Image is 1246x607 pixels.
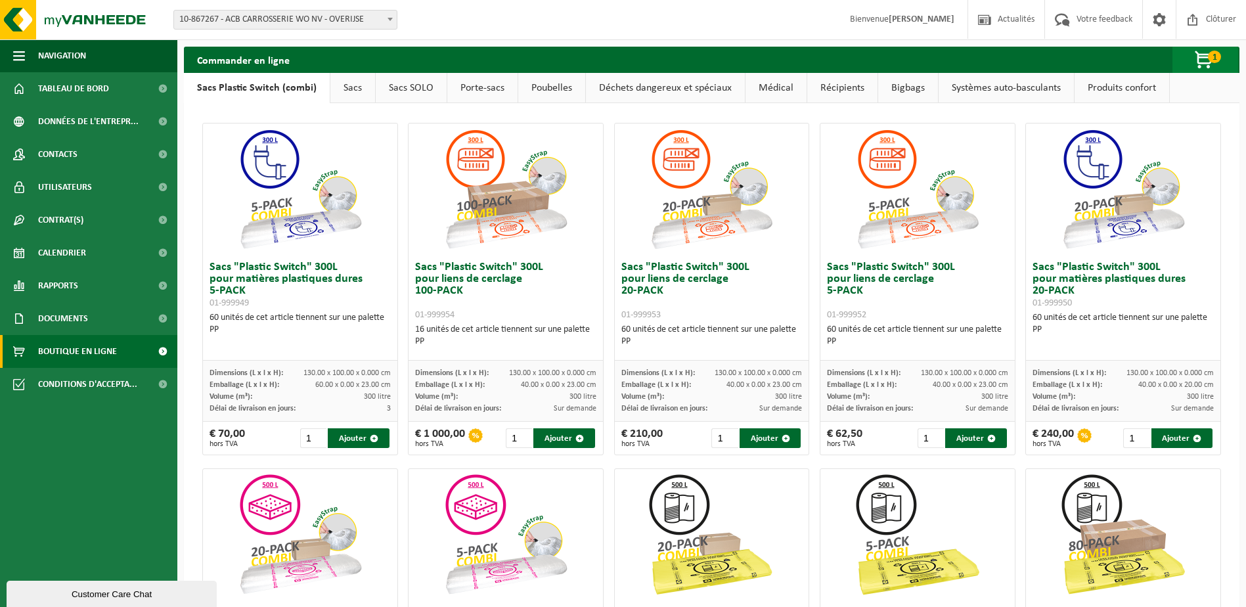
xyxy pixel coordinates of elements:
[415,369,489,377] span: Dimensions (L x l x H):
[38,236,86,269] span: Calendrier
[38,171,92,204] span: Utilisateurs
[210,324,391,336] div: PP
[415,405,501,413] span: Délai de livraison en jours:
[878,73,938,103] a: Bigbags
[210,261,391,309] h3: Sacs "Plastic Switch" 300L pour matières plastiques dures 5-PACK
[210,298,249,308] span: 01-999949
[621,261,803,321] h3: Sacs "Plastic Switch" 300L pour liens de cerclage 20-PACK
[1057,124,1189,255] img: 01-999950
[569,393,596,401] span: 300 litre
[827,393,870,401] span: Volume (m³):
[415,324,596,348] div: 16 unités de cet article tiennent sur une palette
[921,369,1008,377] span: 130.00 x 100.00 x 0.000 cm
[945,428,1006,448] button: Ajouter
[38,302,88,335] span: Documents
[646,124,777,255] img: 01-999953
[775,393,802,401] span: 300 litre
[827,405,913,413] span: Délai de livraison en jours:
[621,405,707,413] span: Délai de livraison en jours:
[827,336,1008,348] div: PP
[440,124,571,255] img: 01-999954
[1033,312,1214,336] div: 60 unités de cet article tiennent sur une palette
[740,428,801,448] button: Ajouter
[1126,369,1214,377] span: 130.00 x 100.00 x 0.000 cm
[506,428,532,448] input: 1
[586,73,745,103] a: Déchets dangereux et spéciaux
[1208,51,1221,63] span: 1
[1057,469,1189,600] img: 01-999968
[1172,47,1238,73] button: 1
[210,405,296,413] span: Délai de livraison en jours:
[1123,428,1149,448] input: 1
[621,428,663,448] div: € 210,00
[415,428,465,448] div: € 1 000,00
[1075,73,1169,103] a: Produits confort
[1033,261,1214,309] h3: Sacs "Plastic Switch" 300L pour matières plastiques dures 20-PACK
[1187,393,1214,401] span: 300 litre
[711,428,738,448] input: 1
[184,47,303,72] h2: Commander en ligne
[889,14,954,24] strong: [PERSON_NAME]
[415,393,458,401] span: Volume (m³):
[303,369,391,377] span: 130.00 x 100.00 x 0.000 cm
[621,336,803,348] div: PP
[1033,393,1075,401] span: Volume (m³):
[1138,381,1214,389] span: 40.00 x 0.00 x 20.00 cm
[210,440,245,448] span: hors TVA
[745,73,807,103] a: Médical
[330,73,375,103] a: Sacs
[210,428,245,448] div: € 70,00
[210,312,391,336] div: 60 unités de cet article tiennent sur une palette
[210,381,279,389] span: Emballage (L x l x H):
[300,428,326,448] input: 1
[726,381,802,389] span: 40.00 x 0.00 x 23.00 cm
[376,73,447,103] a: Sacs SOLO
[415,336,596,348] div: PP
[807,73,878,103] a: Récipients
[759,405,802,413] span: Sur demande
[210,369,283,377] span: Dimensions (L x l x H):
[518,73,585,103] a: Poubelles
[415,261,596,321] h3: Sacs "Plastic Switch" 300L pour liens de cerclage 100-PACK
[1151,428,1213,448] button: Ajouter
[621,393,664,401] span: Volume (m³):
[328,428,389,448] button: Ajouter
[234,469,366,600] img: 01-999956
[827,440,862,448] span: hors TVA
[415,310,455,320] span: 01-999954
[621,324,803,348] div: 60 unités de cet article tiennent sur une palette
[533,428,594,448] button: Ajouter
[646,469,777,600] img: 01-999964
[38,138,78,171] span: Contacts
[1033,428,1074,448] div: € 240,00
[827,369,901,377] span: Dimensions (L x l x H):
[827,261,1008,321] h3: Sacs "Plastic Switch" 300L pour liens de cerclage 5-PACK
[38,105,139,138] span: Données de l'entrepr...
[415,381,485,389] span: Emballage (L x l x H):
[981,393,1008,401] span: 300 litre
[38,368,137,401] span: Conditions d'accepta...
[852,469,983,600] img: 01-999963
[621,369,695,377] span: Dimensions (L x l x H):
[184,73,330,103] a: Sacs Plastic Switch (combi)
[440,469,571,600] img: 01-999955
[852,124,983,255] img: 01-999952
[715,369,802,377] span: 130.00 x 100.00 x 0.000 cm
[933,381,1008,389] span: 40.00 x 0.00 x 23.00 cm
[38,335,117,368] span: Boutique en ligne
[7,578,219,607] iframe: chat widget
[621,440,663,448] span: hors TVA
[415,440,465,448] span: hors TVA
[827,428,862,448] div: € 62,50
[234,124,366,255] img: 01-999949
[1033,324,1214,336] div: PP
[521,381,596,389] span: 40.00 x 0.00 x 23.00 cm
[509,369,596,377] span: 130.00 x 100.00 x 0.000 cm
[918,428,944,448] input: 1
[966,405,1008,413] span: Sur demande
[1033,405,1119,413] span: Délai de livraison en jours:
[1171,405,1214,413] span: Sur demande
[827,310,866,320] span: 01-999952
[174,11,397,29] span: 10-867267 - ACB CARROSSERIE WO NV - OVERIJSE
